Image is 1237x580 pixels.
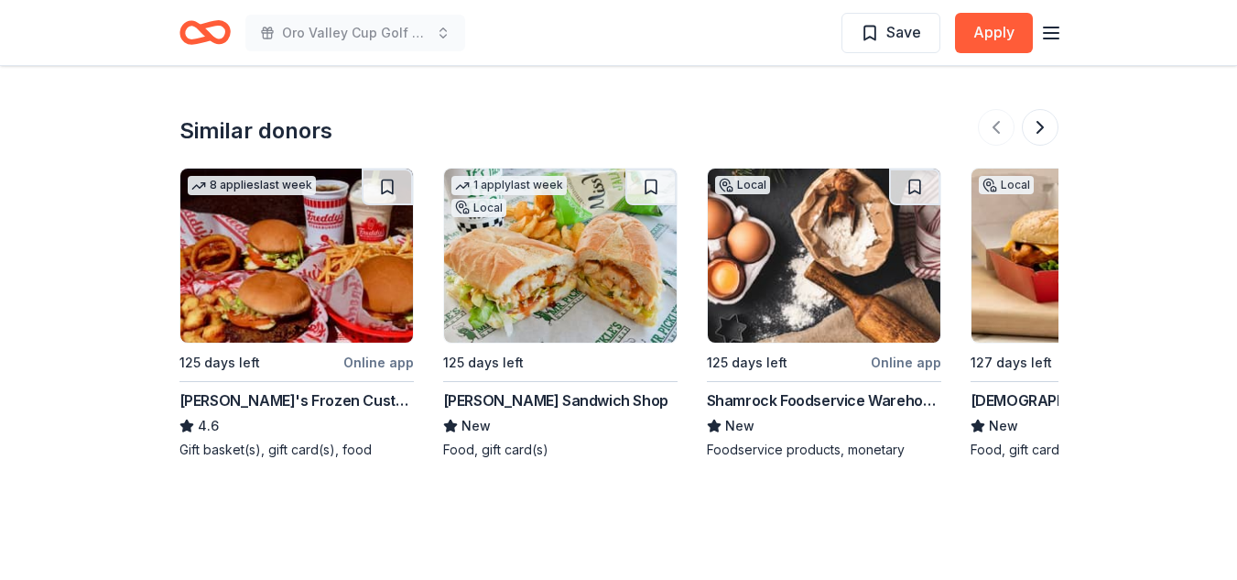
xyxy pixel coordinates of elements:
[444,169,677,343] img: Image for Mr. Pickle's Sandwich Shop
[971,352,1052,374] div: 127 days left
[707,168,941,459] a: Image for Shamrock Foodservice WarehouseLocal125 days leftOnline appShamrock Foodservice Warehous...
[443,168,678,459] a: Image for Mr. Pickle's Sandwich Shop1 applylast weekLocal125 days left[PERSON_NAME] Sandwich Shop...
[715,176,770,194] div: Local
[180,169,413,343] img: Image for Freddy's Frozen Custard & Steakburgers
[989,415,1018,437] span: New
[443,441,678,459] div: Food, gift card(s)
[443,352,524,374] div: 125 days left
[971,441,1205,459] div: Food, gift card(s)
[245,15,465,51] button: Oro Valley Cup Golf Tournament
[971,169,1204,343] img: Image for Chick-fil-A (Tucson)
[725,415,754,437] span: New
[188,176,316,195] div: 8 applies last week
[708,169,940,343] img: Image for Shamrock Foodservice Warehouse
[179,116,332,146] div: Similar donors
[979,176,1034,194] div: Local
[343,351,414,374] div: Online app
[179,11,231,54] a: Home
[461,415,491,437] span: New
[886,20,921,44] span: Save
[707,352,787,374] div: 125 days left
[871,351,941,374] div: Online app
[282,22,429,44] span: Oro Valley Cup Golf Tournament
[451,199,506,217] div: Local
[443,389,668,411] div: [PERSON_NAME] Sandwich Shop
[198,415,219,437] span: 4.6
[707,389,941,411] div: Shamrock Foodservice Warehouse
[971,168,1205,459] a: Image for Chick-fil-A (Tucson)Local127 days leftOnline app[DEMOGRAPHIC_DATA]-fil-A ([GEOGRAPHIC_D...
[179,352,260,374] div: 125 days left
[707,441,941,459] div: Foodservice products, monetary
[451,176,567,195] div: 1 apply last week
[179,168,414,459] a: Image for Freddy's Frozen Custard & Steakburgers8 applieslast week125 days leftOnline app[PERSON_...
[955,13,1033,53] button: Apply
[179,441,414,459] div: Gift basket(s), gift card(s), food
[841,13,940,53] button: Save
[971,389,1205,411] div: [DEMOGRAPHIC_DATA]-fil-A ([GEOGRAPHIC_DATA])
[179,389,414,411] div: [PERSON_NAME]'s Frozen Custard & Steakburgers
